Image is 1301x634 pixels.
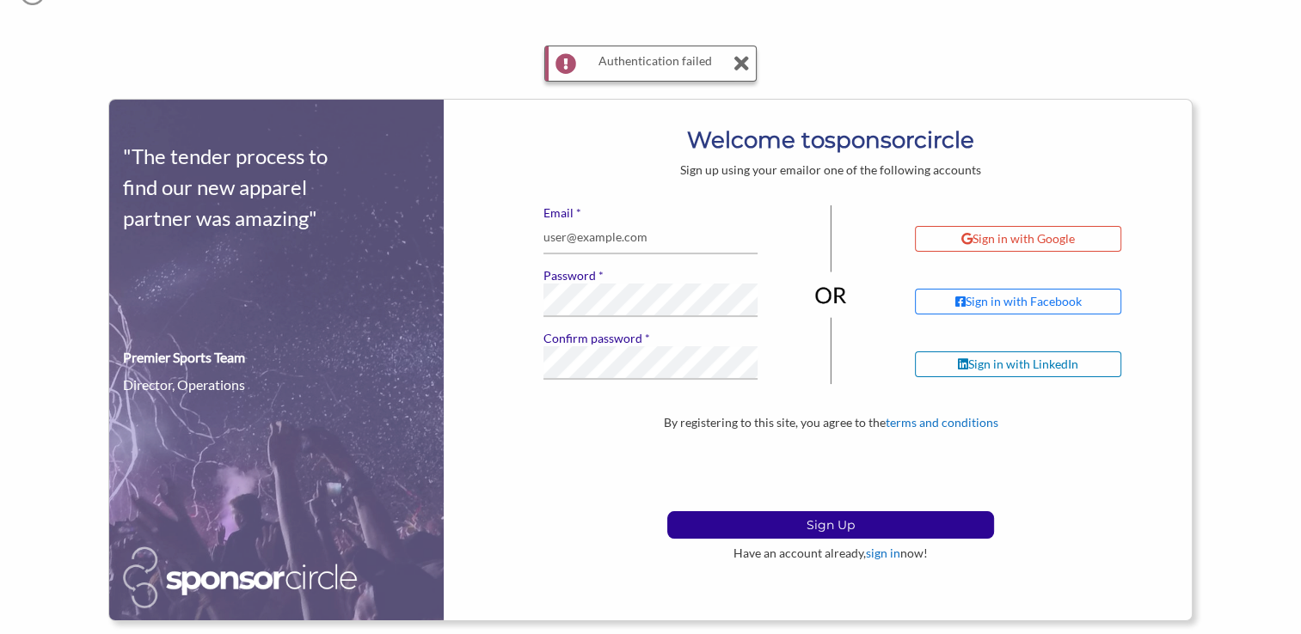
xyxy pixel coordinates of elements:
[543,221,758,254] input: user@example.com
[470,125,1192,155] h1: Welcome to circle
[955,294,1082,309] div: Sign in with Facebook
[915,351,1179,377] a: Sign in with LinkedIn
[961,231,1075,247] div: Sign in with Google
[915,289,1179,314] a: Sign in with Facebook
[123,141,358,234] div: "The tender process to find our new apparel partner was amazing"
[543,268,758,283] label: Password
[814,205,847,384] img: or-divider-vertical-04be836281eac2ff1e2d8b3dc99963adb0027f4cd6cf8dbd6b945673e6b3c68b.png
[825,126,914,154] b: sponsor
[543,331,758,346] label: Confirm password
[700,437,961,504] iframe: reCAPTCHA
[123,375,245,395] div: Director, Operations
[809,162,981,177] span: or one of the following accounts
[590,46,721,81] div: Authentication failed
[123,546,358,608] img: Sponsor Circle Logo
[668,512,993,538] p: Sign Up
[667,511,994,539] button: Sign Up
[123,347,245,368] div: Premier Sports Team
[108,100,444,622] img: sign-up-testimonial-def32a0a4a1c0eb4219d967058da5be3d0661b8e3d1197772554463f7db77dfd.png
[543,205,758,221] label: Email
[915,226,1179,252] a: Sign in with Google
[886,415,998,430] a: terms and conditions
[470,415,1192,561] div: By registering to this site, you agree to the Have an account already, now!
[470,162,1192,178] div: Sign up using your email
[866,546,900,560] a: sign in
[958,357,1078,372] div: Sign in with LinkedIn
